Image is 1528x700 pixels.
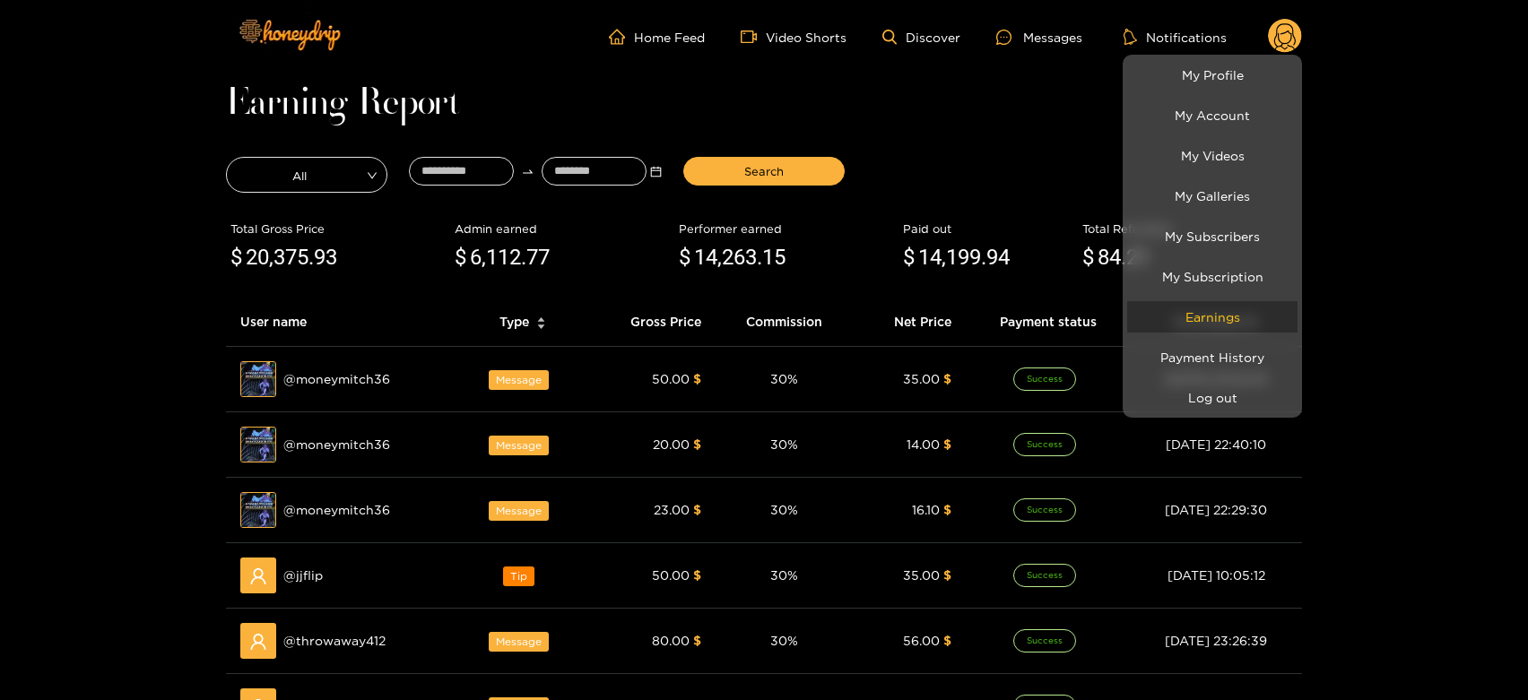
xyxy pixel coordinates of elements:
[1127,382,1298,413] button: Log out
[1127,180,1298,212] a: My Galleries
[1127,261,1298,292] a: My Subscription
[1127,341,1298,373] a: Payment History
[1127,301,1298,333] a: Earnings
[1127,140,1298,171] a: My Videos
[1127,220,1298,252] a: My Subscribers
[1127,59,1298,91] a: My Profile
[1127,99,1298,131] a: My Account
